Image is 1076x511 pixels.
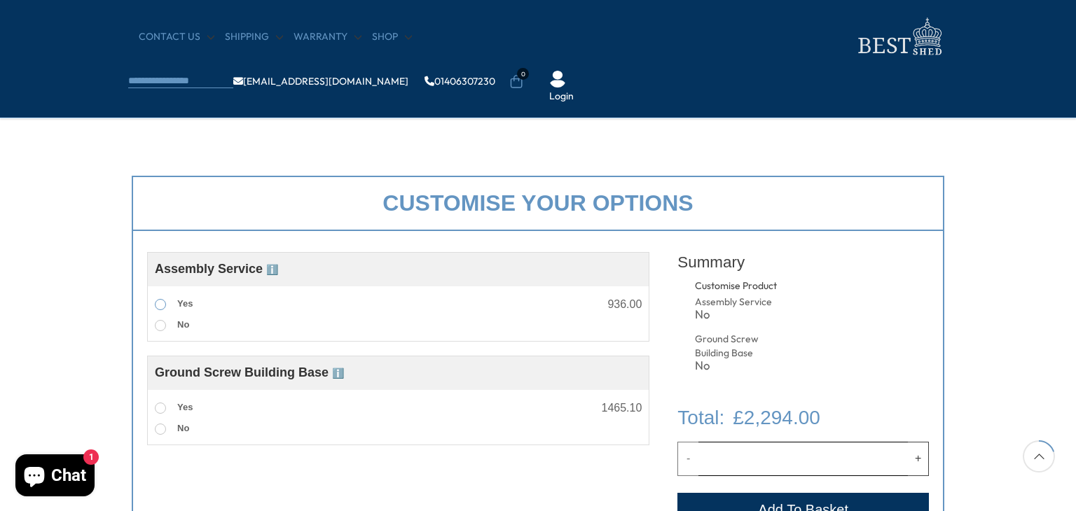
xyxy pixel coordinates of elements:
[372,30,412,44] a: Shop
[549,71,566,87] img: User Icon
[601,402,642,414] div: 1465.10
[155,365,344,379] span: Ground Screw Building Base
[266,264,278,275] span: ℹ️
[607,299,642,310] div: 936.00
[155,262,278,276] span: Assembly Service
[677,442,698,475] button: Decrease quantity
[677,245,929,279] div: Summary
[177,402,193,412] span: Yes
[139,30,214,44] a: CONTACT US
[695,309,781,321] div: No
[695,360,781,372] div: No
[908,442,929,475] button: Increase quantity
[425,76,495,86] a: 01406307230
[733,403,820,432] span: £2,294.00
[850,14,948,59] img: logo
[509,75,523,89] a: 0
[225,30,283,44] a: Shipping
[177,298,193,309] span: Yes
[695,295,781,309] div: Assembly Service
[233,76,408,86] a: [EMAIL_ADDRESS][DOMAIN_NAME]
[695,332,781,360] div: Ground Screw Building Base
[695,279,830,293] div: Customise Product
[132,176,944,231] div: Customise your options
[698,442,908,475] input: Quantity
[549,90,574,104] a: Login
[177,319,189,330] span: No
[294,30,361,44] a: Warranty
[177,423,189,433] span: No
[11,454,99,500] inbox-online-store-chat: Shopify online store chat
[517,68,529,80] span: 0
[332,367,344,379] span: ℹ️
